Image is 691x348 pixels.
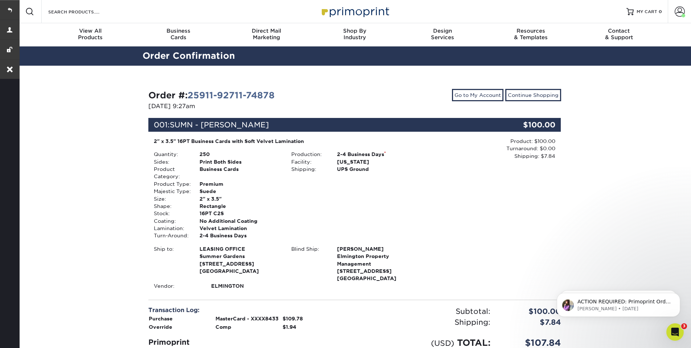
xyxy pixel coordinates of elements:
[286,245,332,282] div: Blind Ship:
[457,337,490,348] span: TOTAL:
[134,28,222,34] span: Business
[194,195,286,202] div: 2" x 3.5"
[148,306,349,315] div: Transaction Log:
[286,151,332,158] div: Production:
[148,165,194,180] div: Product Category:
[452,89,503,101] a: Go to My Account
[222,28,310,34] span: Direct Mail
[337,245,418,282] strong: [GEOGRAPHIC_DATA]
[310,28,399,34] span: Shop By
[286,165,332,173] div: Shipping:
[46,23,135,46] a: View AllProducts
[575,28,663,41] div: & Support
[355,317,496,328] div: Shipping:
[206,282,286,290] div: ELMINGTON
[659,9,662,14] span: 0
[215,324,231,330] strong: Comp
[332,151,423,158] div: 2-4 Business Days
[148,202,194,210] div: Shape:
[137,49,572,63] h2: Order Confirmation
[487,28,575,34] span: Resources
[194,188,286,195] div: Suede
[318,4,391,19] img: Primoprint
[148,90,275,101] strong: Order #:
[222,23,310,46] a: Direct MailMarketing
[134,28,222,41] div: Cards
[487,28,575,41] div: & Templates
[148,210,194,217] div: Stock:
[310,23,399,46] a: Shop ByIndustry
[194,225,286,232] div: Velvet Lamination
[194,158,286,165] div: Print Both Sides
[154,138,418,145] div: 2" x 3.5" 16PT Business Cards with Soft Velvet Lamination
[188,90,275,101] a: 25911-92711-74878
[148,337,349,348] div: Primoprint
[681,323,687,329] span: 3
[148,102,349,111] p: [DATE] 9:27am
[575,28,663,34] span: Contact
[148,245,194,275] div: Ship to:
[286,158,332,165] div: Facility:
[200,245,280,253] span: LEASING OFFICE
[222,28,310,41] div: Marketing
[194,151,286,158] div: 250
[332,165,423,173] div: UPS Ground
[149,324,172,330] strong: Override
[283,316,303,322] strong: $109.78
[310,28,399,41] div: Industry
[148,217,194,225] div: Coating:
[332,158,423,165] div: [US_STATE]
[148,232,194,239] div: Turn-Around:
[148,195,194,202] div: Size:
[149,316,173,322] strong: Purchase
[148,151,194,158] div: Quantity:
[399,28,487,34] span: Design
[194,217,286,225] div: No Additional Coating
[337,253,418,267] span: Elmington Property Management
[148,158,194,165] div: Sides:
[194,202,286,210] div: Rectangle
[666,323,684,341] iframe: Intercom live chat
[148,282,206,290] div: Vendor:
[200,245,280,274] strong: [GEOGRAPHIC_DATA]
[496,317,567,328] div: $7.84
[505,89,561,101] a: Continue Shopping
[492,118,561,132] div: $100.00
[399,28,487,41] div: Services
[200,260,280,267] span: [STREET_ADDRESS]
[194,180,286,188] div: Premium
[496,306,567,317] div: $100.00
[194,165,286,180] div: Business Cards
[46,28,135,34] span: View All
[487,23,575,46] a: Resources& Templates
[337,267,418,275] span: [STREET_ADDRESS]
[148,188,194,195] div: Majestic Type:
[46,28,135,41] div: Products
[575,23,663,46] a: Contact& Support
[194,232,286,239] div: 2-4 Business Days
[546,278,691,328] iframe: Intercom notifications message
[637,9,657,15] span: MY CART
[134,23,222,46] a: BusinessCards
[200,253,280,260] span: Summer Gardens
[194,210,286,217] div: 16PT C2S
[170,120,269,129] span: SUMN - [PERSON_NAME]
[148,225,194,232] div: Lamination:
[148,118,492,132] div: 001:
[48,7,118,16] input: SEARCH PRODUCTS.....
[283,324,296,330] strong: $1.94
[355,306,496,317] div: Subtotal:
[431,339,454,348] small: (USD)
[423,138,555,160] div: Product: $100.00 Turnaround: $0.00 Shipping: $7.84
[337,245,418,253] span: [PERSON_NAME]
[399,23,487,46] a: DesignServices
[148,180,194,188] div: Product Type:
[215,316,279,322] strong: MasterCard - XXXX8433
